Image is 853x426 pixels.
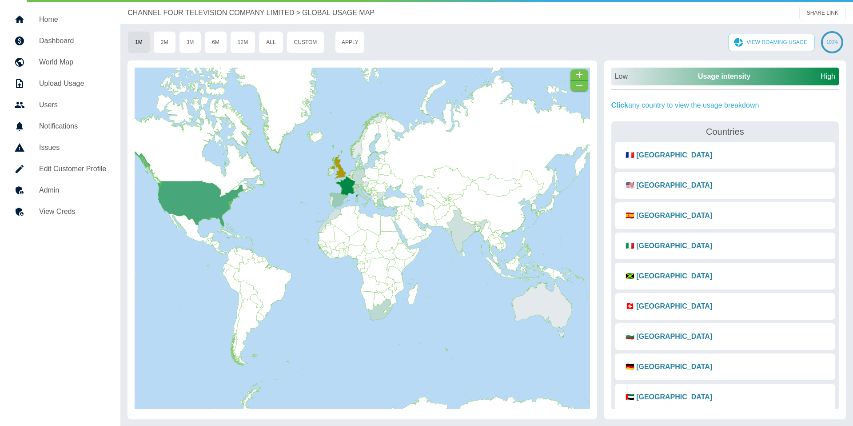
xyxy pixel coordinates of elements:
h5: Notifications [39,121,106,132]
a: View Creds [7,201,113,222]
span: Click [611,101,628,109]
a: Issues [7,137,113,158]
a: Home [7,9,113,30]
h5: Users [39,100,106,110]
button: 🇮🇹 [GEOGRAPHIC_DATA] [618,236,719,256]
button: 🇩🇪 [GEOGRAPHIC_DATA] [618,357,719,377]
button: Custom [287,31,325,53]
button: 12M [230,31,255,53]
button: 🇫🇷 [GEOGRAPHIC_DATA] [618,145,719,165]
button: 🇪🇸 [GEOGRAPHIC_DATA] [618,206,719,225]
h5: Upload Usage [39,78,106,89]
button: 🇨🇭 [GEOGRAPHIC_DATA] [618,297,719,316]
a: CHANNEL FOUR TELEVISION COMPANY LIMITED [128,8,294,18]
h5: Edit Customer Profile [39,164,106,174]
h5: View Creds [39,206,106,217]
button: 🇧🇬 [GEOGRAPHIC_DATA] [618,327,719,346]
button: 1M [128,31,150,53]
text: 100% [826,40,838,44]
h5: Dashboard [39,36,106,46]
h5: Low [615,71,628,82]
h5: any country to view the usage breakdown [611,96,759,114]
button: SHARE LINK [799,5,846,21]
a: Edit Customer Profile [7,158,113,180]
button: 🇦🇪 [GEOGRAPHIC_DATA] [618,387,719,407]
a: Users [7,94,113,116]
a: Dashboard [7,30,113,52]
button: 3M [179,31,202,53]
a: Notifications [7,116,113,137]
a: Upload Usage [7,73,113,94]
p: Usage intensity [698,71,750,82]
h5: World Map [39,57,106,68]
a: GLOBAL USAGE MAP [302,8,375,18]
button: All [259,31,283,53]
button: VIEW ROAMING USAGE [728,34,815,51]
h5: High [821,71,835,82]
h5: Home [39,14,106,25]
h5: Issues [39,142,106,153]
button: 6M [204,31,227,53]
p: > [296,8,300,18]
a: World Map [7,52,113,73]
h4: Countries [615,125,835,138]
a: Admin [7,180,113,201]
h5: Admin [39,185,106,196]
button: 🇯🇲 [GEOGRAPHIC_DATA] [618,266,719,286]
button: Apply [335,31,365,53]
button: 🇺🇸 [GEOGRAPHIC_DATA] [618,176,719,195]
button: 2M [153,31,176,53]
